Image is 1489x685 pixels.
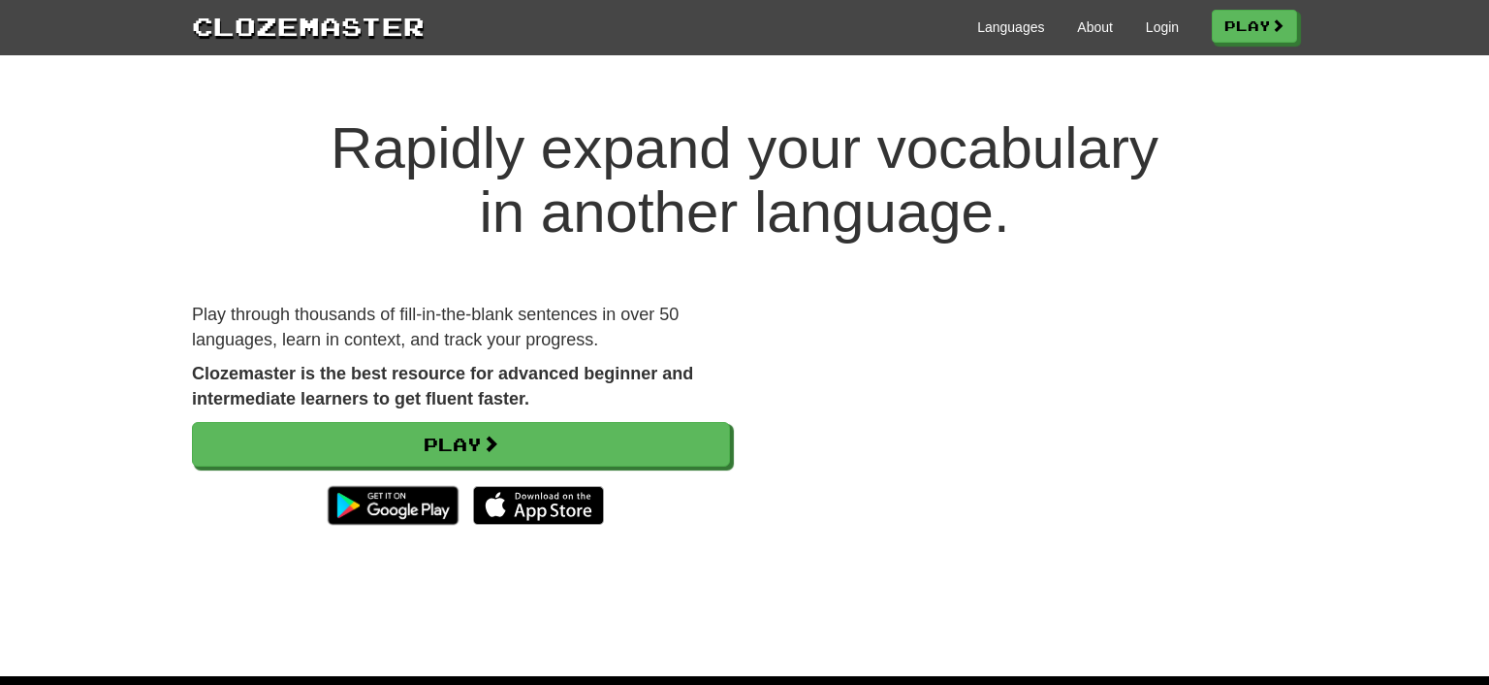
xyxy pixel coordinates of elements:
[977,17,1044,37] a: Languages
[1212,10,1297,43] a: Play
[1077,17,1113,37] a: About
[1146,17,1179,37] a: Login
[473,486,604,525] img: Download_on_the_App_Store_Badge_US-UK_135x40-25178aeef6eb6b83b96f5f2d004eda3bffbb37122de64afbaef7...
[318,476,468,535] img: Get it on Google Play
[192,422,730,467] a: Play
[192,303,730,352] p: Play through thousands of fill-in-the-blank sentences in over 50 languages, learn in context, and...
[192,364,693,408] strong: Clozemaster is the best resource for advanced beginner and intermediate learners to get fluent fa...
[192,8,425,44] a: Clozemaster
